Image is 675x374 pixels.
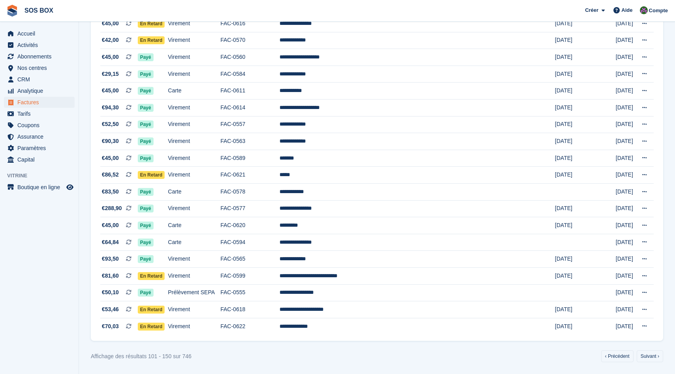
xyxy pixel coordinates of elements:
[220,184,279,201] td: FAC-0578
[4,51,75,62] a: menu
[4,74,75,85] a: menu
[220,133,279,150] td: FAC-0563
[220,32,279,49] td: FAC-0570
[4,85,75,96] a: menu
[91,352,191,361] div: Affichage des résultats 101 - 150 sur 746
[4,108,75,119] a: menu
[616,83,635,100] td: [DATE]
[168,217,221,234] td: Carte
[616,200,635,217] td: [DATE]
[6,5,18,17] img: stora-icon-8386f47178a22dfd0bd8f6a31ec36ba5ce8667c1dd55bd0f319d3a0aa187defe.svg
[138,272,165,280] span: En retard
[4,154,75,165] a: menu
[4,143,75,154] a: menu
[640,6,648,14] img: ALEXANDRE SOUBIRA
[616,234,635,251] td: [DATE]
[17,51,65,62] span: Abonnements
[616,301,635,318] td: [DATE]
[616,251,635,268] td: [DATE]
[555,217,616,234] td: [DATE]
[4,62,75,73] a: menu
[220,318,279,335] td: FAC-0622
[616,150,635,167] td: [DATE]
[17,131,65,142] span: Assurance
[138,104,154,112] span: Payé
[220,100,279,117] td: FAC-0614
[138,323,165,331] span: En retard
[616,15,635,32] td: [DATE]
[102,255,119,263] span: €93,50
[138,222,154,229] span: Payé
[138,87,154,95] span: Payé
[168,318,221,335] td: Virement
[220,150,279,167] td: FAC-0589
[138,306,165,314] span: En retard
[102,154,119,162] span: €45,00
[616,100,635,117] td: [DATE]
[138,154,154,162] span: Payé
[65,182,75,192] a: Boutique d'aperçu
[168,32,221,49] td: Virement
[102,36,119,44] span: €42,00
[220,301,279,318] td: FAC-0618
[220,268,279,285] td: FAC-0599
[220,200,279,217] td: FAC-0577
[616,66,635,83] td: [DATE]
[4,182,75,193] a: menu
[168,116,221,133] td: Virement
[637,350,663,362] a: Suivant
[168,83,221,100] td: Carte
[17,28,65,39] span: Accueil
[102,288,119,297] span: €50,10
[168,66,221,83] td: Virement
[220,83,279,100] td: FAC-0611
[168,234,221,251] td: Carte
[4,131,75,142] a: menu
[138,36,165,44] span: En retard
[220,49,279,66] td: FAC-0560
[555,150,616,167] td: [DATE]
[555,83,616,100] td: [DATE]
[102,272,119,280] span: €81,60
[168,100,221,117] td: Virement
[138,289,154,297] span: Payé
[649,7,668,15] span: Compte
[555,116,616,133] td: [DATE]
[17,108,65,119] span: Tarifs
[585,6,598,14] span: Créer
[138,239,154,246] span: Payé
[4,28,75,39] a: menu
[555,251,616,268] td: [DATE]
[4,39,75,51] a: menu
[102,188,119,196] span: €83,50
[555,167,616,184] td: [DATE]
[555,268,616,285] td: [DATE]
[616,133,635,150] td: [DATE]
[138,171,165,179] span: En retard
[168,284,221,301] td: Prélèvement SEPA
[102,171,119,179] span: €86,52
[621,6,632,14] span: Aide
[555,318,616,335] td: [DATE]
[555,301,616,318] td: [DATE]
[220,116,279,133] td: FAC-0557
[555,49,616,66] td: [DATE]
[601,350,634,362] a: Précédent
[138,255,154,263] span: Payé
[616,167,635,184] td: [DATE]
[102,103,119,112] span: €94,30
[102,137,119,145] span: €90,30
[17,182,65,193] span: Boutique en ligne
[102,19,119,28] span: €45,00
[220,167,279,184] td: FAC-0621
[102,204,122,212] span: €288,90
[616,184,635,201] td: [DATE]
[555,133,616,150] td: [DATE]
[102,70,119,78] span: €29,15
[17,97,65,108] span: Factures
[17,154,65,165] span: Capital
[4,97,75,108] a: menu
[168,268,221,285] td: Virement
[168,15,221,32] td: Virement
[600,350,665,362] nav: Pages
